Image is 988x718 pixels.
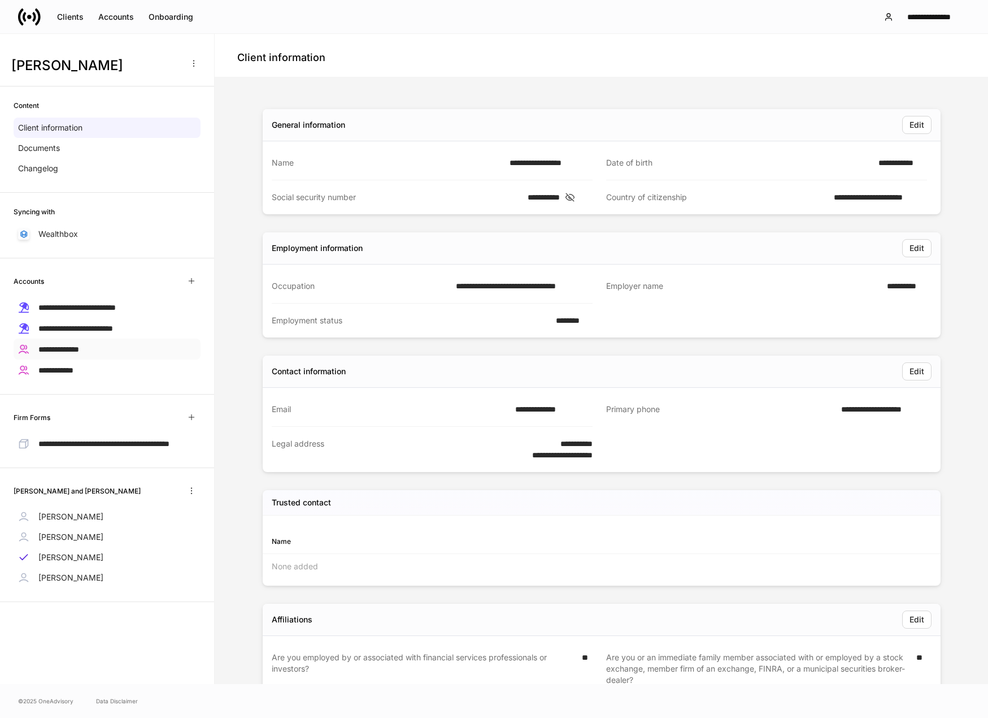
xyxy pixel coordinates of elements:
[606,404,835,416] div: Primary phone
[14,138,201,158] a: Documents
[909,614,924,625] div: Edit
[38,552,103,563] p: [PERSON_NAME]
[272,192,521,203] div: Social security number
[272,366,346,377] div: Contact information
[11,57,180,75] h3: [PERSON_NAME]
[14,100,39,111] h6: Content
[272,652,575,685] div: Are you employed by or associated with financial services professionals or investors?
[38,531,103,543] p: [PERSON_NAME]
[902,116,932,134] button: Edit
[18,142,60,154] p: Documents
[14,547,201,568] a: [PERSON_NAME]
[38,572,103,583] p: [PERSON_NAME]
[14,568,201,588] a: [PERSON_NAME]
[272,536,602,547] div: Name
[14,224,201,244] a: Wealthbox
[98,11,134,23] div: Accounts
[606,280,881,292] div: Employer name
[50,8,91,26] button: Clients
[96,697,138,706] a: Data Disclaimer
[606,192,827,203] div: Country of citizenship
[18,697,73,706] span: © 2025 OneAdvisory
[14,507,201,527] a: [PERSON_NAME]
[38,511,103,522] p: [PERSON_NAME]
[18,163,58,174] p: Changelog
[272,157,503,168] div: Name
[909,119,924,131] div: Edit
[14,412,50,423] h6: Firm Forms
[606,157,872,168] div: Date of birth
[272,280,449,292] div: Occupation
[14,527,201,547] a: [PERSON_NAME]
[14,206,55,217] h6: Syncing with
[14,486,141,496] h6: [PERSON_NAME] and [PERSON_NAME]
[606,652,909,686] div: Are you or an immediate family member associated with or employed by a stock exchange, member fir...
[902,239,932,257] button: Edit
[263,554,941,579] div: None added
[272,404,508,415] div: Email
[18,122,82,133] p: Client information
[14,118,201,138] a: Client information
[14,158,201,179] a: Changelog
[909,243,924,254] div: Edit
[149,11,193,23] div: Onboarding
[272,438,483,461] div: Legal address
[141,8,201,26] button: Onboarding
[14,276,44,287] h6: Accounts
[272,614,312,625] div: Affiliations
[909,366,924,377] div: Edit
[91,8,141,26] button: Accounts
[272,497,331,508] h5: Trusted contact
[902,362,932,380] button: Edit
[57,11,84,23] div: Clients
[272,315,549,326] div: Employment status
[902,611,932,629] button: Edit
[272,243,363,254] div: Employment information
[38,228,78,240] p: Wealthbox
[272,119,345,131] div: General information
[237,51,325,64] h4: Client information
